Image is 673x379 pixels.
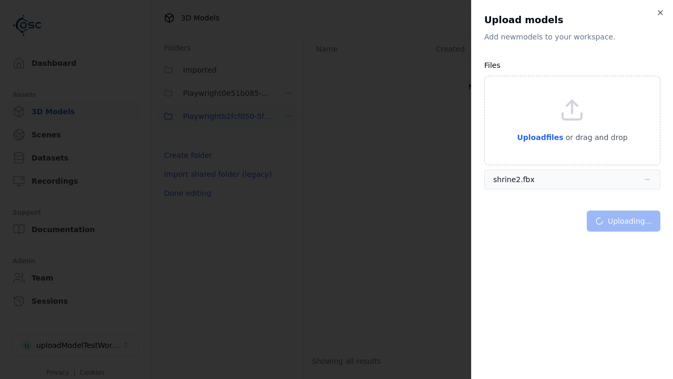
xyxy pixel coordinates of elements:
p: Add new model s to your workspace. [484,32,660,42]
span: Upload files [517,133,563,142]
label: Files [484,61,501,69]
h2: Upload models [484,13,660,27]
p: or drag and drop [564,131,628,144]
div: shrine2.fbx [493,174,535,185]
